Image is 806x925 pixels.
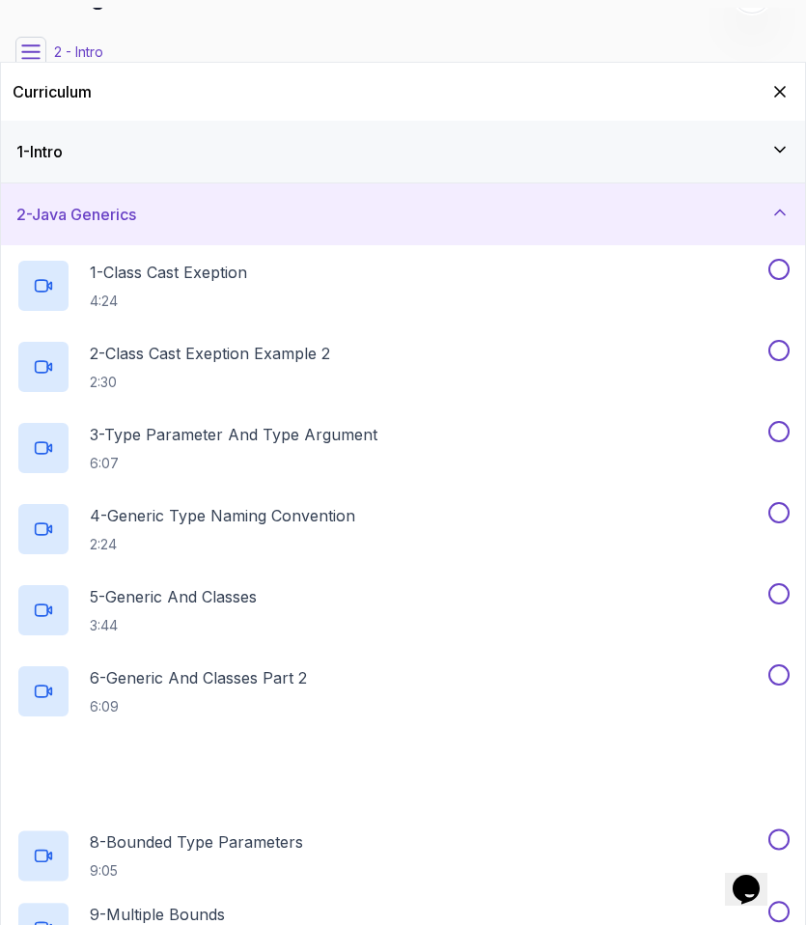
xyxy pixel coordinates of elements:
[90,830,303,854] p: 8 - Bounded Type Parameters
[13,80,92,103] h2: Curriculum
[16,828,790,883] button: 8-Bounded Type Parameters9:05
[16,140,63,163] h3: 1 - Intro
[90,373,330,392] p: 2:30
[90,697,307,716] p: 6:09
[16,664,790,718] button: 6-Generic And Classes Part 26:09
[54,42,103,62] p: 2 - Intro
[766,78,793,105] button: Hide Curriculum for mobile
[90,616,257,635] p: 3:44
[90,861,303,881] p: 9:05
[1,121,805,182] button: 1-Intro
[90,666,307,689] p: 6 - Generic And Classes Part 2
[1,183,805,245] button: 2-Java Generics
[90,454,377,473] p: 6:07
[90,423,377,446] p: 3 - Type Parameter And Type Argument
[90,292,247,311] p: 4:24
[90,342,330,365] p: 2 - Class Cast Exeption Example 2
[90,535,355,554] p: 2:24
[90,261,247,284] p: 1 - Class Cast Exeption
[725,848,787,906] iframe: chat widget
[16,203,136,226] h3: 2 - Java Generics
[16,421,790,475] button: 3-Type Parameter And Type Argument6:07
[16,583,790,637] button: 5-Generic And Classes3:44
[90,585,257,608] p: 5 - Generic And Classes
[16,259,790,313] button: 1-Class Cast Exeption4:24
[16,340,790,394] button: 2-Class Cast Exeption Example 22:30
[90,504,355,527] p: 4 - Generic Type Naming Convention
[16,502,790,556] button: 4-Generic Type Naming Convention2:24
